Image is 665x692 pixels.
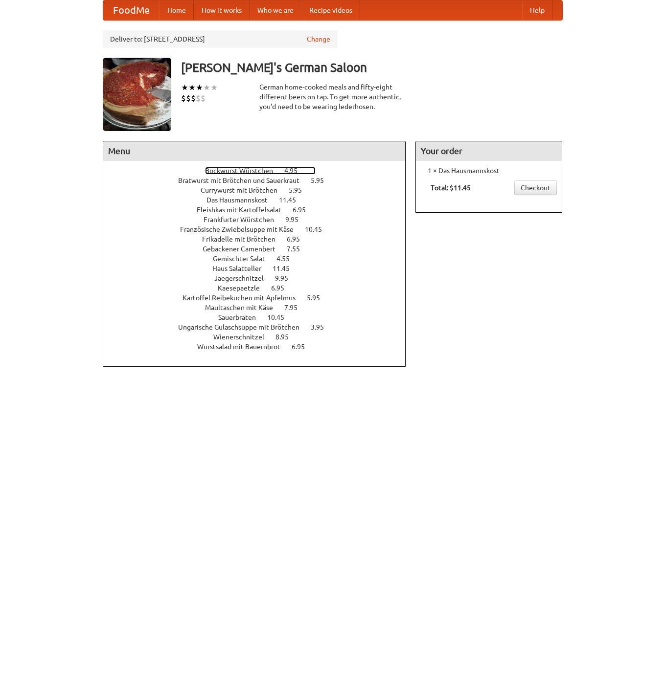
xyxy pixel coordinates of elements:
[305,225,332,233] span: 10.45
[181,93,186,104] li: $
[178,177,342,184] a: Bratwurst mit Brötchen und Sauerkraut 5.95
[522,0,552,20] a: Help
[206,196,277,204] span: Das Hausmannskost
[186,93,191,104] li: $
[289,186,312,194] span: 5.95
[210,82,218,93] li: ★
[103,141,406,161] h4: Menu
[421,166,557,176] li: 1 × Das Hausmannskost
[212,265,308,272] a: Haus Salatteller 11.45
[514,180,557,195] a: Checkout
[416,141,562,161] h4: Your order
[292,343,315,351] span: 6.95
[273,265,299,272] span: 11.45
[206,196,314,204] a: Das Hausmannskost 11.45
[271,284,294,292] span: 6.95
[293,206,316,214] span: 6.95
[194,0,250,20] a: How it works
[181,58,563,77] h3: [PERSON_NAME]'s German Saloon
[160,0,194,20] a: Home
[218,313,302,321] a: Sauerbraten 10.45
[284,304,307,312] span: 7.95
[180,225,303,233] span: Französische Zwiebelsuppe mit Käse
[205,304,316,312] a: Maultaschen mit Käse 7.95
[202,235,318,243] a: Frikadelle mit Brötchen 6.95
[431,184,471,192] b: Total: $11.45
[197,206,291,214] span: Fleishkas mit Kartoffelsalat
[196,82,203,93] li: ★
[218,313,266,321] span: Sauerbraten
[181,82,188,93] li: ★
[213,255,275,263] span: Gemischter Salat
[311,177,334,184] span: 5.95
[188,82,196,93] li: ★
[287,245,310,253] span: 7.55
[197,206,324,214] a: Fleishkas mit Kartoffelsalat 6.95
[218,284,302,292] a: Kaesepaetzle 6.95
[213,333,274,341] span: Wienerschnitzel
[196,93,201,104] li: $
[197,343,290,351] span: Wurstsalad mit Bauernbrot
[178,323,309,331] span: Ungarische Gulaschsuppe mit Brötchen
[103,30,338,48] div: Deliver to: [STREET_ADDRESS]
[205,167,316,175] a: Bockwurst Würstchen 4.95
[218,284,270,292] span: Kaesepaetzle
[267,313,294,321] span: 10.45
[214,274,274,282] span: Jaegerschnitzel
[205,304,283,312] span: Maultaschen mit Käse
[180,225,340,233] a: Französische Zwiebelsuppe mit Käse 10.45
[212,265,271,272] span: Haus Salatteller
[279,196,306,204] span: 11.45
[191,93,196,104] li: $
[275,274,298,282] span: 9.95
[201,186,320,194] a: Currywurst mit Brötchen 5.95
[250,0,301,20] a: Who we are
[201,186,287,194] span: Currywurst mit Brötchen
[204,216,284,223] span: Frankfurter Würstchen
[183,294,338,302] a: Kartoffel Reibekuchen mit Apfelmus 5.95
[307,34,330,44] a: Change
[276,255,299,263] span: 4.55
[203,245,285,253] span: Gebackener Camenbert
[259,82,406,112] div: German home-cooked meals and fifty-eight different beers on tap. To get more authentic, you'd nee...
[103,0,160,20] a: FoodMe
[202,235,285,243] span: Frikadelle mit Brötchen
[201,93,206,104] li: $
[284,167,307,175] span: 4.95
[307,294,330,302] span: 5.95
[183,294,305,302] span: Kartoffel Reibekuchen mit Apfelmus
[203,245,318,253] a: Gebackener Camenbert 7.55
[213,255,308,263] a: Gemischter Salat 4.55
[203,82,210,93] li: ★
[205,167,283,175] span: Bockwurst Würstchen
[103,58,171,131] img: angular.jpg
[311,323,334,331] span: 3.95
[287,235,310,243] span: 6.95
[178,177,309,184] span: Bratwurst mit Brötchen und Sauerkraut
[301,0,360,20] a: Recipe videos
[213,333,307,341] a: Wienerschnitzel 8.95
[285,216,308,223] span: 9.95
[197,343,323,351] a: Wurstsalad mit Bauernbrot 6.95
[275,333,298,341] span: 8.95
[178,323,342,331] a: Ungarische Gulaschsuppe mit Brötchen 3.95
[214,274,306,282] a: Jaegerschnitzel 9.95
[204,216,317,223] a: Frankfurter Würstchen 9.95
